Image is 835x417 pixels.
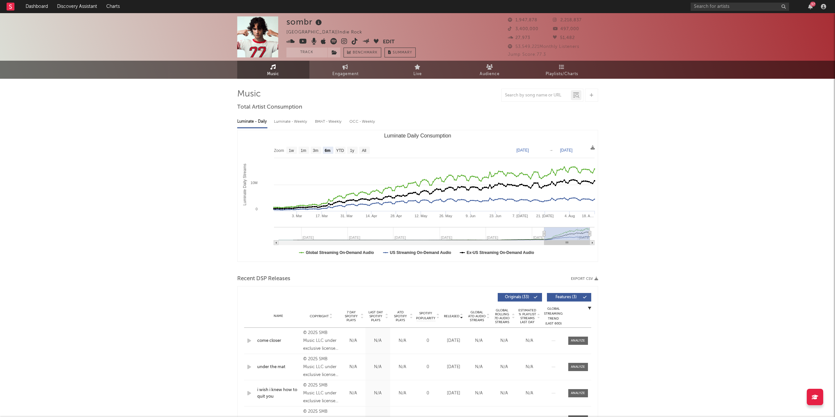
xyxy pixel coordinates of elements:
[255,207,257,211] text: 0
[257,338,300,344] a: come closer
[310,314,329,318] span: Copyright
[257,314,300,319] div: Name
[502,93,571,98] input: Search by song name or URL
[392,310,409,322] span: ATD Spotify Plays
[257,387,300,400] a: i wish i knew how to quit you
[392,338,413,344] div: N/A
[414,214,428,218] text: 12. May
[416,338,439,344] div: 0
[393,51,412,54] span: Summary
[564,214,574,218] text: 4. Aug
[315,116,343,127] div: BMAT - Weekly
[502,295,532,299] span: Originals ( 33 )
[560,148,573,153] text: [DATE]
[332,70,359,78] span: Engagement
[416,311,435,321] span: Spotify Popularity
[454,61,526,79] a: Audience
[313,148,318,153] text: 3m
[382,61,454,79] a: Live
[392,364,413,370] div: N/A
[289,148,294,153] text: 1w
[390,250,451,255] text: US Streaming On-Demand Audio
[508,27,538,31] span: 3,400,000
[344,48,381,57] a: Benchmark
[508,45,579,49] span: 53,549,221 Monthly Listeners
[547,293,591,302] button: Features(3)
[582,214,594,218] text: 18. A…
[309,61,382,79] a: Engagement
[553,36,575,40] span: 51,482
[553,18,582,22] span: 2,218,837
[518,308,536,324] span: Estimated % Playlist Streams Last Day
[466,214,475,218] text: 9. Jun
[237,103,302,111] span: Total Artist Consumption
[468,390,490,397] div: N/A
[508,18,537,22] span: 1,947,878
[292,214,302,218] text: 3. Mar
[343,310,360,322] span: 7 Day Spotify Plays
[443,390,465,397] div: [DATE]
[367,338,388,344] div: N/A
[444,314,459,318] span: Released
[508,36,530,40] span: 27,973
[443,338,465,344] div: [DATE]
[439,214,452,218] text: 26. May
[480,70,500,78] span: Audience
[508,52,546,57] span: Jump Score: 77.3
[551,295,581,299] span: Features ( 3 )
[489,214,501,218] text: 23. Jun
[468,338,490,344] div: N/A
[343,338,364,344] div: N/A
[384,133,451,138] text: Luminate Daily Consumption
[536,214,553,218] text: 21. [DATE]
[546,70,578,78] span: Playlists/Charts
[416,364,439,370] div: 0
[237,275,290,283] span: Recent DSP Releases
[518,364,540,370] div: N/A
[286,29,370,36] div: [GEOGRAPHIC_DATA] | Indie Rock
[257,364,300,370] a: under the mat
[303,355,339,379] div: © 2025 SMB Music LLC under exclusive license to Warner Records Inc.
[493,390,515,397] div: N/A
[242,164,247,205] text: Luminate Daily Streams
[390,214,402,218] text: 28. Apr
[810,2,816,7] div: 37
[362,148,366,153] text: All
[365,214,377,218] text: 14. Apr
[571,277,598,281] button: Export CSV
[493,338,515,344] div: N/A
[306,250,374,255] text: Global Streaming On-Demand Audio
[468,364,490,370] div: N/A
[579,236,590,240] text: [DATE]
[316,214,328,218] text: 17. Mar
[350,148,354,153] text: 1y
[383,38,395,46] button: Edit
[468,310,486,322] span: Global ATD Audio Streams
[512,214,528,218] text: 7. [DATE]
[467,250,534,255] text: Ex-US Streaming On-Demand Audio
[385,48,416,57] button: Summary
[367,390,388,397] div: N/A
[493,364,515,370] div: N/A
[353,49,378,57] span: Benchmark
[238,130,598,261] svg: Luminate Daily Consumption
[526,61,598,79] a: Playlists/Charts
[443,364,465,370] div: [DATE]
[416,390,439,397] div: 0
[343,364,364,370] div: N/A
[493,308,511,324] span: Global Rolling 7D Audio Streams
[498,293,542,302] button: Originals(33)
[250,181,257,185] text: 10M
[336,148,344,153] text: YTD
[303,382,339,405] div: © 2025 SMB Music LLC under exclusive license to Warner Records Inc.
[413,70,422,78] span: Live
[274,116,308,127] div: Luminate - Weekly
[518,390,540,397] div: N/A
[553,27,579,31] span: 497,000
[518,338,540,344] div: N/A
[691,3,789,11] input: Search for artists
[549,148,553,153] text: →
